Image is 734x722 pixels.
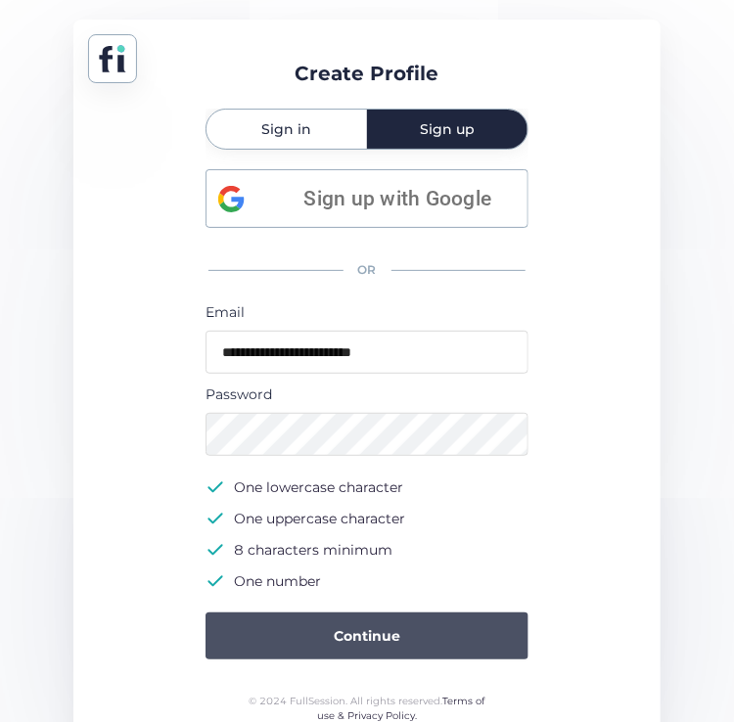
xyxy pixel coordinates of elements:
[234,538,392,562] div: 8 characters minimum
[296,59,439,89] div: Create Profile
[206,301,528,323] div: Email
[420,122,475,136] span: Sign up
[234,569,321,593] div: One number
[262,122,312,136] span: Sign in
[234,507,405,530] div: One uppercase character
[334,625,400,647] span: Continue
[206,384,528,405] div: Password
[234,475,403,499] div: One lowercase character
[280,183,516,215] span: Sign up with Google
[206,249,528,292] div: OR
[206,612,528,659] button: Continue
